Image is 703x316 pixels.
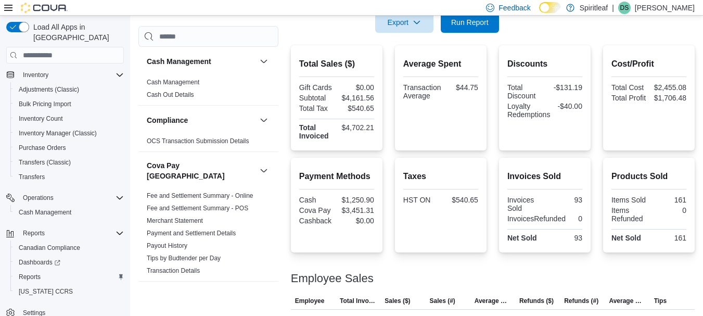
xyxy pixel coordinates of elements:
h2: Products Sold [611,170,686,183]
div: $4,702.21 [339,123,374,132]
button: Inventory [2,68,128,82]
span: Cash Management [19,208,71,217]
span: Sales ($) [385,297,410,305]
span: Tips by Budtender per Day [147,254,221,262]
strong: Total Invoiced [299,123,329,140]
button: Operations [2,191,128,205]
div: Subtotal [299,94,335,102]
strong: Net Sold [611,234,641,242]
img: Cova [21,3,68,13]
h3: Compliance [147,115,188,125]
div: 0 [651,206,686,214]
a: Cash Management [15,206,75,219]
button: Compliance [258,114,270,127]
span: Operations [19,192,124,204]
button: Purchase Orders [10,141,128,155]
a: Payout History [147,242,187,249]
span: Feedback [499,3,530,13]
a: [US_STATE] CCRS [15,285,77,298]
span: Merchant Statement [147,217,203,225]
div: -$40.00 [554,102,582,110]
button: [US_STATE] CCRS [10,284,128,299]
div: Cova Pay [299,206,335,214]
span: [US_STATE] CCRS [19,287,73,296]
span: Reports [15,271,124,283]
a: Reports [15,271,45,283]
button: Reports [10,270,128,284]
span: Tips [654,297,667,305]
div: Gift Cards [299,83,335,92]
span: Purchase Orders [19,144,66,152]
div: Total Profit [611,94,647,102]
a: Tips by Budtender per Day [147,255,221,262]
span: Total Invoiced [340,297,376,305]
div: 0 [570,214,582,223]
div: Cashback [299,217,335,225]
span: Reports [19,227,124,239]
span: Purchase Orders [15,142,124,154]
div: Cova Pay [GEOGRAPHIC_DATA] [138,189,278,281]
a: Transfers (Classic) [15,156,75,169]
p: | [612,2,614,14]
span: Inventory Count [15,112,124,125]
p: Spiritleaf [580,2,608,14]
div: $1,706.48 [651,94,686,102]
button: Reports [2,226,128,241]
div: $2,455.08 [651,83,686,92]
span: Cash Management [15,206,124,219]
a: Inventory Count [15,112,67,125]
button: Operations [19,192,58,204]
span: Cash Out Details [147,91,194,99]
h3: Cash Management [147,56,211,67]
a: OCS Transaction Submission Details [147,137,249,145]
span: Fee and Settlement Summary - POS [147,204,248,212]
button: Cova Pay [GEOGRAPHIC_DATA] [147,160,255,181]
h2: Discounts [507,58,582,70]
div: Cash Management [138,76,278,105]
a: Merchant Statement [147,217,203,224]
div: 93 [547,234,582,242]
input: Dark Mode [539,2,561,13]
div: $540.65 [339,104,374,112]
span: Transfers (Classic) [19,158,71,167]
div: Total Tax [299,104,335,112]
h2: Invoices Sold [507,170,582,183]
span: Inventory Count [19,115,63,123]
span: Fee and Settlement Summary - Online [147,192,253,200]
button: Adjustments (Classic) [10,82,128,97]
span: Sales (#) [429,297,455,305]
span: DS [620,2,629,14]
a: Canadian Compliance [15,242,84,254]
span: Load All Apps in [GEOGRAPHIC_DATA] [29,22,124,43]
span: Average Refund [609,297,645,305]
button: Compliance [147,115,255,125]
a: Dashboards [10,255,128,270]
button: Cash Management [147,56,255,67]
strong: Net Sold [507,234,537,242]
span: Dashboards [15,256,124,269]
h2: Total Sales ($) [299,58,374,70]
span: Payment and Settlement Details [147,229,236,237]
span: Washington CCRS [15,285,124,298]
a: Inventory Manager (Classic) [15,127,101,140]
span: Run Report [451,17,489,28]
button: Canadian Compliance [10,241,128,255]
span: Cash Management [147,78,199,86]
span: Refunds (#) [564,297,598,305]
span: Inventory [19,69,124,81]
div: $44.75 [445,83,478,92]
h2: Payment Methods [299,170,374,183]
span: Inventory [23,71,48,79]
a: Payment and Settlement Details [147,230,236,237]
button: Run Report [441,12,499,33]
div: Compliance [138,135,278,151]
span: Transaction Details [147,267,200,275]
div: -$131.19 [547,83,582,92]
a: Fee and Settlement Summary - POS [147,205,248,212]
p: [PERSON_NAME] [635,2,695,14]
span: Operations [23,194,54,202]
span: Bulk Pricing Import [15,98,124,110]
div: Items Refunded [611,206,647,223]
div: InvoicesRefunded [507,214,566,223]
